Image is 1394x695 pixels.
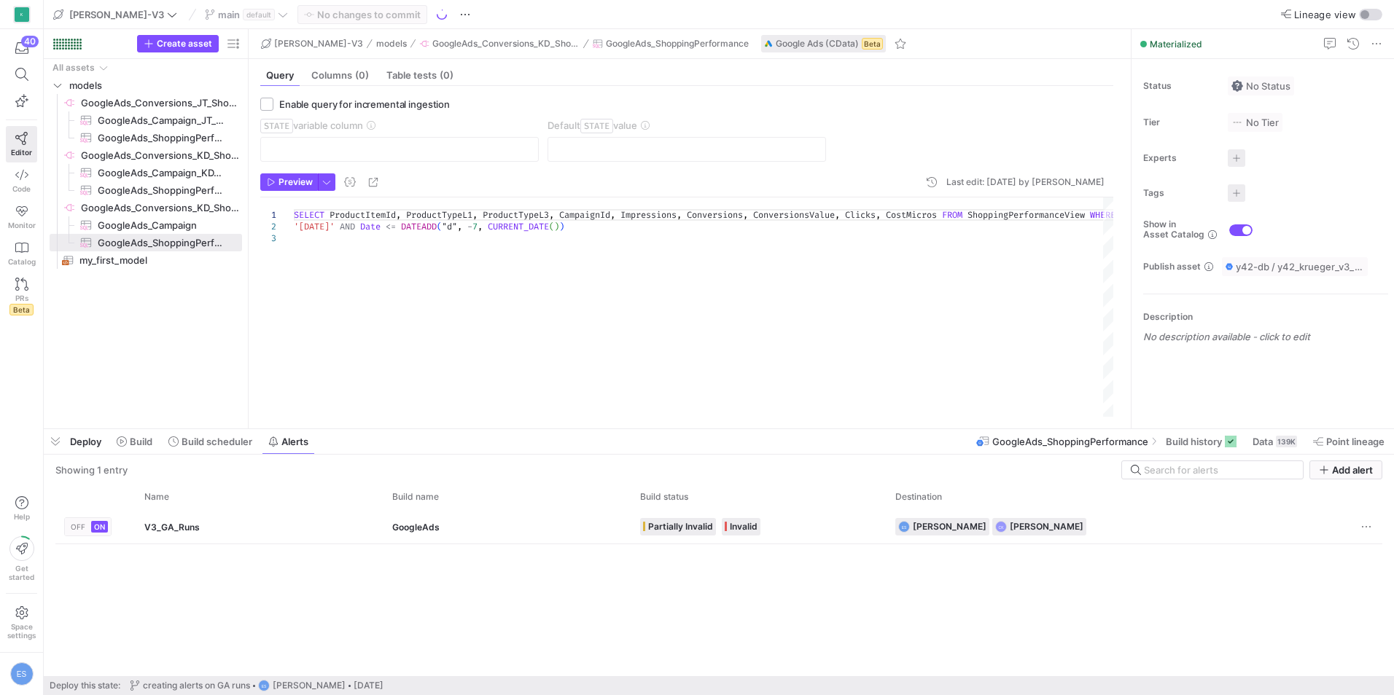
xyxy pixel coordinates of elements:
[52,63,95,73] div: All assets
[730,521,758,533] span: Invalid
[98,217,225,234] span: GoogleAds_Campaign​​​​​​​​​
[69,77,240,94] span: models
[640,492,688,502] span: Build status
[8,221,36,229] span: Monitor
[260,173,318,191] button: Preview
[776,39,859,49] span: Google Ads (CData)
[79,252,225,269] span: my_first_model​​​​​​​​​​
[330,209,396,221] span: ProductItemId
[162,429,259,454] button: Build scheduler
[554,221,559,232] span: )
[1294,9,1356,20] span: Lineage view
[50,5,181,24] button: [PERSON_NAME]-V3
[69,9,164,20] span: [PERSON_NAME]-V3
[467,221,472,232] span: -
[6,162,37,199] a: Code
[50,129,242,146] a: GoogleAds_ShoppingPerformance_JT_DE​​​​​​​​​
[6,199,37,235] a: Monitor
[144,492,169,502] span: Name
[6,530,37,587] button: Getstarted
[50,251,242,269] div: Press SPACE to select this row.
[6,490,37,527] button: Help
[895,492,942,502] span: Destination
[386,71,453,80] span: Table tests
[136,509,383,543] div: V3_GA_Runs
[50,164,242,181] a: GoogleAds_Campaign_KD_AT​​​​​​​​​
[9,304,34,315] span: Beta
[55,509,1382,544] div: Press SPACE to select this row.
[1010,521,1083,533] span: [PERSON_NAME]
[1144,464,1294,476] input: Search for alerts
[6,659,37,689] button: ES
[50,251,242,269] a: my_first_model​​​​​​​​​​
[340,221,355,232] span: AND
[6,35,37,61] button: 40
[1253,436,1273,447] span: Data
[9,564,34,581] span: Get started
[1143,153,1216,163] span: Experts
[354,680,383,691] span: [DATE]
[1143,81,1216,91] span: Status
[98,235,225,251] span: GoogleAds_ShoppingPerformance​​​​​​​​​
[360,221,381,232] span: Date
[549,209,554,221] span: ,
[1143,117,1216,127] span: Tier
[442,221,457,232] span: "d"
[620,209,677,221] span: Impressions
[610,209,615,221] span: ,
[942,209,962,221] span: FROM
[260,119,293,133] span: STATE
[1143,312,1388,322] p: Description
[457,221,462,232] span: ,
[1090,209,1115,221] span: WHERE
[81,95,240,111] span: GoogleAds_Conversions_JT_Shopping_DE​​​​​​​​
[71,522,85,531] span: OFF
[392,510,440,544] span: GoogleAds
[6,126,37,162] a: Editor
[1150,39,1202,50] span: Materialized
[1326,436,1385,447] span: Point lineage
[6,2,37,27] a: K
[157,39,212,49] span: Create asset
[437,221,442,232] span: (
[260,232,276,244] div: 3
[81,200,240,216] span: GoogleAds_Conversions_KD_Shopping_DE​​​​​​​​
[6,235,37,272] a: Catalog
[266,71,294,80] span: Query
[130,436,152,447] span: Build
[606,39,749,49] span: GoogleAds_ShoppingPerformance
[279,177,313,187] span: Preview
[1143,262,1201,272] span: Publish asset
[946,177,1105,187] div: Last edit: [DATE] by [PERSON_NAME]
[311,71,369,80] span: Columns
[845,209,876,221] span: Clicks
[260,119,363,131] span: variable column
[1309,460,1382,479] button: Add alert
[886,209,937,221] span: CostMicros
[472,209,478,221] span: ,
[81,147,240,164] span: GoogleAds_Conversions_KD_Shopping_AT​​​​​​​​
[137,35,219,52] button: Create asset
[94,522,105,531] span: ON
[50,111,242,129] a: GoogleAds_Campaign_JT_DE​​​​​​​​​
[440,71,453,80] span: (0)
[386,221,396,232] span: <=
[98,112,225,129] span: GoogleAds_Campaign_JT_DE​​​​​​​​​
[15,294,28,302] span: PRs
[257,35,367,52] button: [PERSON_NAME]-V3
[376,39,407,49] span: models
[50,111,242,129] div: Press SPACE to select this row.
[743,209,748,221] span: ,
[992,436,1148,447] span: GoogleAds_ShoppingPerformance
[876,209,881,221] span: ,
[182,436,252,447] span: Build scheduler
[1143,219,1204,240] span: Show in Asset Catalog
[648,521,713,533] span: Partially Invalid
[1143,188,1216,198] span: Tags
[11,148,32,157] span: Editor
[7,622,36,640] span: Space settings
[1159,429,1243,454] button: Build history
[1228,76,1294,95] button: No statusNo Status
[764,39,773,48] img: undefined
[294,209,324,221] span: SELECT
